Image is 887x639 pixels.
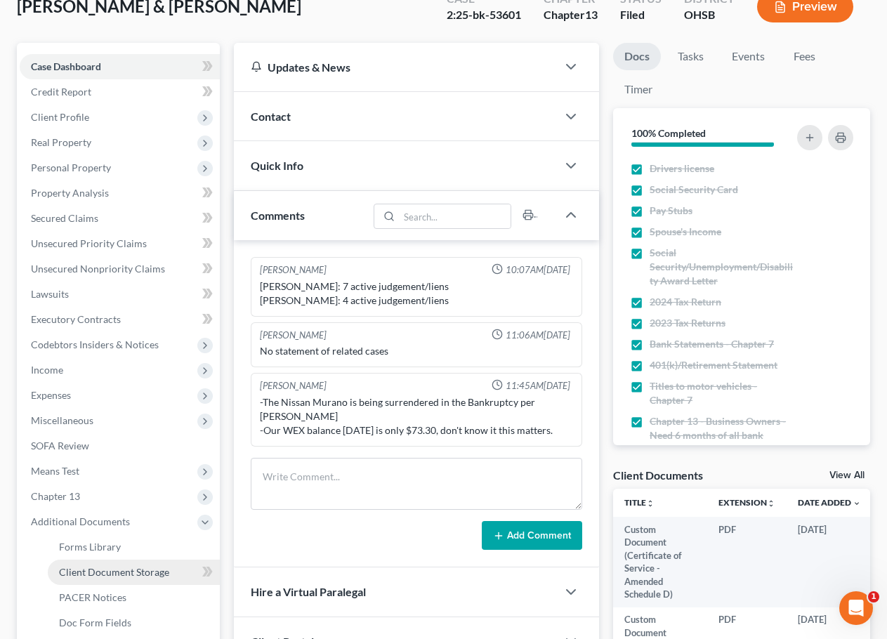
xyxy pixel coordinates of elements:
[613,76,664,103] a: Timer
[48,560,220,585] a: Client Document Storage
[31,136,91,148] span: Real Property
[59,617,131,628] span: Doc Form Fields
[506,379,570,393] span: 11:45AM[DATE]
[48,610,220,635] a: Doc Form Fields
[31,389,71,401] span: Expenses
[20,256,220,282] a: Unsecured Nonpriority Claims
[48,534,220,560] a: Forms Library
[260,329,327,342] div: [PERSON_NAME]
[447,7,521,23] div: 2:25-bk-53601
[20,307,220,332] a: Executory Contracts
[31,288,69,300] span: Lawsuits
[506,329,570,342] span: 11:06AM[DATE]
[666,43,715,70] a: Tasks
[31,263,165,275] span: Unsecured Nonpriority Claims
[31,440,89,452] span: SOFA Review
[31,313,121,325] span: Executory Contracts
[59,591,126,603] span: PACER Notices
[31,86,91,98] span: Credit Report
[650,379,794,407] span: Titles to motor vehicles - Chapter 7
[839,591,873,625] iframe: Intercom live chat
[20,54,220,79] a: Case Dashboard
[31,162,111,173] span: Personal Property
[782,43,827,70] a: Fees
[251,585,366,598] span: Hire a Virtual Paralegal
[20,79,220,105] a: Credit Report
[853,499,861,508] i: expand_more
[798,497,861,508] a: Date Added expand_more
[650,162,714,176] span: Drivers license
[721,43,776,70] a: Events
[260,344,573,358] div: No statement of related cases
[31,111,89,123] span: Client Profile
[251,110,291,123] span: Contact
[31,465,79,477] span: Means Test
[506,263,570,277] span: 10:07AM[DATE]
[20,231,220,256] a: Unsecured Priority Claims
[718,497,775,508] a: Extensionunfold_more
[482,521,582,551] button: Add Comment
[260,379,327,393] div: [PERSON_NAME]
[31,60,101,72] span: Case Dashboard
[650,337,774,351] span: Bank Statements - Chapter 7
[650,295,721,309] span: 2024 Tax Return
[613,468,703,482] div: Client Documents
[585,8,598,21] span: 13
[631,127,706,139] strong: 100% Completed
[650,246,794,288] span: Social Security/Unemployment/Disability Award Letter
[59,566,169,578] span: Client Document Storage
[31,414,93,426] span: Miscellaneous
[620,7,662,23] div: Filed
[31,515,130,527] span: Additional Documents
[260,263,327,277] div: [PERSON_NAME]
[650,225,721,239] span: Spouse's Income
[684,7,735,23] div: OHSB
[20,433,220,459] a: SOFA Review
[650,204,692,218] span: Pay Stubs
[767,499,775,508] i: unfold_more
[624,497,655,508] a: Titleunfold_more
[31,338,159,350] span: Codebtors Insiders & Notices
[544,7,598,23] div: Chapter
[20,206,220,231] a: Secured Claims
[251,159,303,172] span: Quick Info
[829,470,865,480] a: View All
[260,279,573,308] div: [PERSON_NAME]: 7 active judgement/liens [PERSON_NAME]: 4 active judgement/liens
[646,499,655,508] i: unfold_more
[650,358,777,372] span: 401(k)/Retirement Statement
[31,237,147,249] span: Unsecured Priority Claims
[251,60,540,74] div: Updates & News
[59,541,121,553] span: Forms Library
[20,180,220,206] a: Property Analysis
[20,282,220,307] a: Lawsuits
[48,585,220,610] a: PACER Notices
[613,43,661,70] a: Docs
[787,517,872,607] td: [DATE]
[260,395,573,437] div: -The Nissan Murano is being surrendered in the Bankruptcy per [PERSON_NAME] -Our WEX balance [DAT...
[31,187,109,199] span: Property Analysis
[31,364,63,376] span: Income
[613,517,707,607] td: Custom Document (Certificate of Service - Amended Schedule D)
[650,316,725,330] span: 2023 Tax Returns
[31,212,98,224] span: Secured Claims
[868,591,879,602] span: 1
[400,204,511,228] input: Search...
[707,517,787,607] td: PDF
[650,414,794,456] span: Chapter 13 - Business Owners - Need 6 months of all bank statement
[251,209,305,222] span: Comments
[650,183,738,197] span: Social Security Card
[31,490,80,502] span: Chapter 13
